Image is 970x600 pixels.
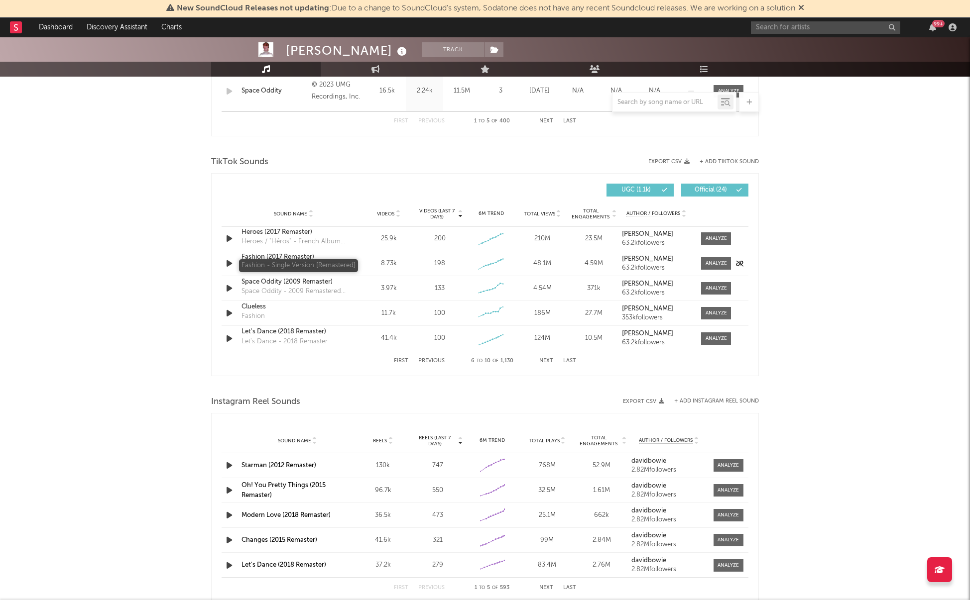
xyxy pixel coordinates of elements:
[278,438,311,444] span: Sound Name
[622,305,691,312] a: [PERSON_NAME]
[80,17,154,37] a: Discovery Assistant
[798,4,804,12] span: Dismiss
[242,252,346,262] a: Fashion (2017 Remaster)
[631,541,706,548] div: 2.82M followers
[522,461,572,471] div: 768M
[613,187,659,193] span: UGC ( 1.1k )
[577,510,627,520] div: 662k
[418,118,445,124] button: Previous
[600,86,633,96] div: N/A
[539,358,553,364] button: Next
[932,20,945,27] div: 99 +
[631,458,666,464] strong: davidbowie
[522,486,572,496] div: 32.5M
[422,42,484,57] button: Track
[563,358,576,364] button: Last
[479,586,485,590] span: to
[242,327,346,337] div: Let's Dance (2018 Remaster)
[623,399,664,404] button: Export CSV
[242,86,307,96] a: Space Oddity
[358,486,408,496] div: 96.7k
[312,79,366,103] div: © 2023 UMG Recordings, Inc.
[242,537,317,543] a: Changes (2015 Remaster)
[413,461,463,471] div: 747
[242,277,346,287] div: Space Oddity (2009 Remaster)
[571,208,611,220] span: Total Engagements
[622,281,691,288] a: [PERSON_NAME]
[479,119,485,123] span: to
[413,435,457,447] span: Reels (last 7 days)
[631,557,706,564] a: davidbowie
[371,86,403,96] div: 16.5k
[522,535,572,545] div: 99M
[242,482,326,499] a: Oh! You Pretty Things (2015 Remaster)
[626,210,680,217] span: Author / Followers
[571,284,617,294] div: 371k
[242,262,346,272] div: Fashion - Single Version [Remastered]
[539,118,553,124] button: Next
[631,532,666,539] strong: davidbowie
[434,333,445,343] div: 100
[519,308,566,318] div: 186M
[563,118,576,124] button: Last
[477,359,483,363] span: to
[631,532,706,539] a: davidbowie
[242,287,346,297] div: Space Oddity - 2009 Remastered Version
[274,211,307,217] span: Sound Name
[522,560,572,570] div: 83.4M
[177,4,329,12] span: New SoundCloud Releases not updating
[539,585,553,591] button: Next
[491,119,497,123] span: of
[622,240,691,247] div: 63.2k followers
[519,259,566,269] div: 48.1M
[492,586,498,590] span: of
[242,311,265,321] div: Fashion
[492,359,498,363] span: of
[577,435,621,447] span: Total Engagements
[408,86,441,96] div: 2.24k
[242,562,326,568] a: Let's Dance (2018 Remaster)
[639,437,693,444] span: Author / Followers
[648,159,690,165] button: Export CSV
[664,399,759,404] div: + Add Instagram Reel Sound
[365,308,412,318] div: 11.7k
[434,308,445,318] div: 100
[622,231,673,237] strong: [PERSON_NAME]
[622,305,673,312] strong: [PERSON_NAME]
[519,234,566,244] div: 210M
[434,234,446,244] div: 200
[286,42,409,59] div: [PERSON_NAME]
[242,302,346,312] a: Clueless
[394,118,408,124] button: First
[413,486,463,496] div: 550
[522,510,572,520] div: 25.1M
[242,337,328,347] div: Let's Dance - 2018 Remaster
[446,86,478,96] div: 11.5M
[483,86,518,96] div: 3
[377,211,394,217] span: Videos
[242,237,346,247] div: Heroes / "Héros" - French Album Version, 2017 Remaster
[242,512,331,518] a: Modern Love (2018 Remaster)
[612,99,718,106] input: Search by song name or URL
[373,438,387,444] span: Reels
[571,259,617,269] div: 4.59M
[631,557,666,564] strong: davidbowie
[674,399,759,404] button: + Add Instagram Reel Sound
[688,187,733,193] span: Official ( 24 )
[571,333,617,343] div: 10.5M
[622,231,691,238] a: [PERSON_NAME]
[622,256,673,262] strong: [PERSON_NAME]
[358,461,408,471] div: 130k
[465,115,519,127] div: 1 5 400
[622,281,673,287] strong: [PERSON_NAME]
[571,308,617,318] div: 27.7M
[242,462,316,469] a: Starman (2012 Remaster)
[577,461,627,471] div: 52.9M
[561,86,595,96] div: N/A
[211,156,268,168] span: TikTok Sounds
[418,358,445,364] button: Previous
[631,483,706,490] a: davidbowie
[365,234,412,244] div: 25.9k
